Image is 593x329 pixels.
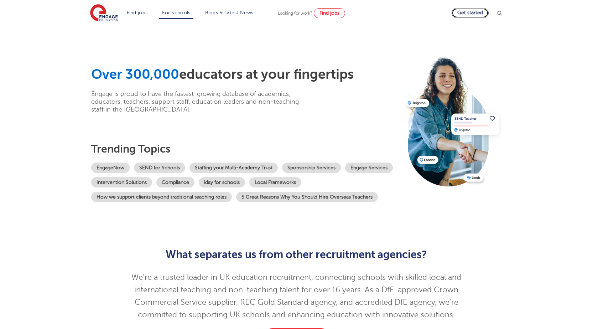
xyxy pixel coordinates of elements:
span: Looking for work? [278,11,312,16]
a: Find jobs [127,10,148,15]
h3: Trending topics [91,143,400,155]
h1: educators at your fingertips [91,66,400,83]
span: Over 300,000 [91,67,179,82]
p: We’re a trusted leader in UK education recruitment, connecting schools with skilled local and int... [122,271,471,321]
a: Intervention Solutions [91,177,152,187]
a: iday for schools [199,177,245,187]
a: SEND for Schools [134,163,185,173]
a: EngageNow [91,163,130,173]
a: Blogs & Latest News [205,10,254,15]
a: Compliance [156,177,194,187]
h2: What separates us from other recruitment agencies? [122,248,471,261]
img: Engage Education [90,4,118,22]
p: Engage is proud to have the fastest-growing database of academics, educators, teachers, support s... [91,90,310,113]
a: Local Frameworks [249,177,301,187]
a: 5 Great Reasons Why You Should Hire Overseas Teachers [236,192,378,202]
a: Staffing your Multi-Academy Trust [189,163,278,173]
a: Sponsorship Services [282,163,341,173]
a: How we support clients beyond traditional teaching roles [91,192,232,202]
a: For Schools [162,10,190,15]
a: Find jobs [314,8,345,18]
span: Find jobs [319,10,339,16]
a: Get started [452,8,489,18]
a: Engage Services [345,163,393,173]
